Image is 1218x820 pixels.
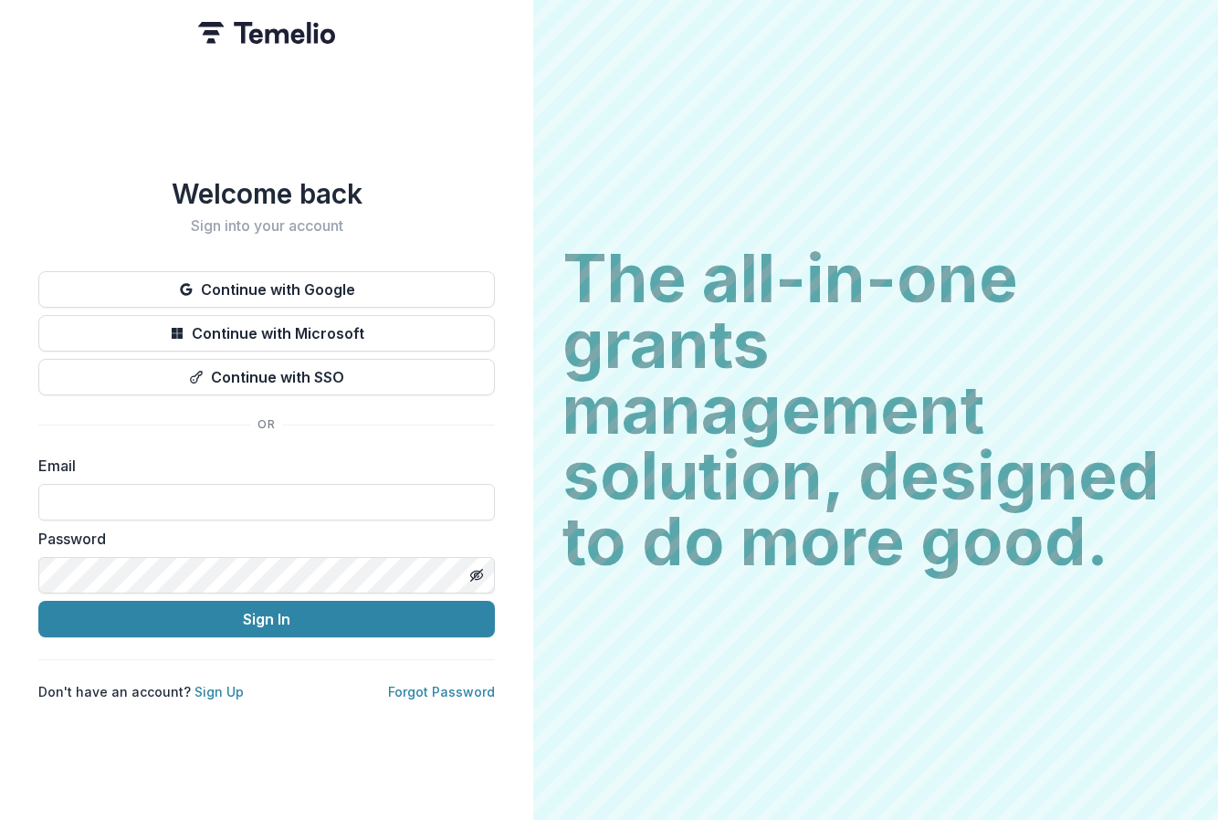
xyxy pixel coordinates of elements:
[38,177,495,210] h1: Welcome back
[38,217,495,235] h2: Sign into your account
[38,271,495,308] button: Continue with Google
[38,359,495,395] button: Continue with SSO
[198,22,335,44] img: Temelio
[38,315,495,352] button: Continue with Microsoft
[38,682,244,701] p: Don't have an account?
[462,561,491,590] button: Toggle password visibility
[388,684,495,699] a: Forgot Password
[38,528,484,550] label: Password
[38,601,495,637] button: Sign In
[38,455,484,477] label: Email
[194,684,244,699] a: Sign Up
